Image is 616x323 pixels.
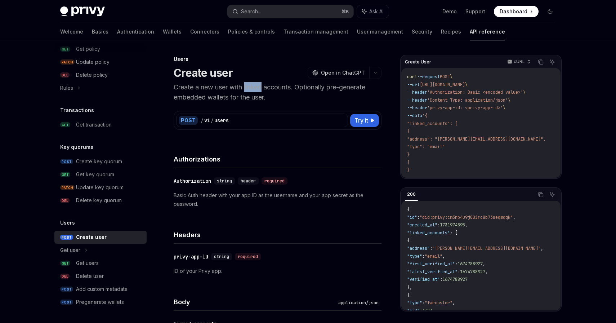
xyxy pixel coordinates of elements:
div: required [235,253,261,260]
span: "verified_at" [407,276,440,282]
span: POST [60,235,73,240]
span: 1674788927 [442,276,468,282]
span: "[PERSON_NAME][EMAIL_ADDRESS][DOMAIN_NAME]" [432,245,541,251]
a: Authentication [117,23,154,40]
div: Get transaction [76,120,112,129]
span: { [407,238,410,243]
span: : [430,245,432,251]
a: PATCHUpdate policy [54,56,147,68]
span: 1674788927 [457,261,483,267]
span: , [442,253,445,259]
span: "type" [407,300,422,306]
a: User management [357,23,403,40]
span: --request [417,74,440,80]
span: }' [407,167,412,173]
span: "latest_verified_at" [407,269,457,275]
span: "address" [407,245,430,251]
div: Delete policy [76,71,108,79]
div: Get users [76,259,99,267]
div: Update key quorum [76,183,124,192]
button: Open in ChatGPT [308,67,369,79]
span: "type": "email" [407,144,445,150]
div: / [211,117,214,124]
h4: Body [174,297,335,307]
span: { [407,207,410,212]
p: ID of your Privy app. [174,267,381,275]
a: PATCHUpdate key quorum [54,181,147,194]
span: Dashboard [500,8,527,15]
span: "farcaster" [425,300,452,306]
span: "created_at" [407,222,437,228]
a: Transaction management [284,23,348,40]
span: header [241,178,256,184]
div: 200 [405,190,418,199]
div: POST [179,116,198,125]
span: { [407,128,410,134]
span: --header [407,97,427,103]
a: POSTCreate key quorum [54,155,147,168]
span: --header [407,89,427,95]
div: Update policy [76,58,110,66]
a: Wallets [163,23,182,40]
a: Security [412,23,432,40]
button: Copy the contents from the code block [536,190,545,199]
div: Pregenerate wallets [76,298,124,306]
div: required [262,177,287,185]
span: 'Authorization: Basic <encoded-value>' [427,89,523,95]
h5: Users [60,218,75,227]
div: application/json [335,299,381,306]
div: Search... [241,7,261,16]
h5: Transactions [60,106,94,115]
button: Ask AI [548,57,557,67]
a: POSTAdd custom metadata [54,283,147,296]
span: \ [465,82,468,88]
div: Create user [76,233,107,242]
span: '{ [422,113,427,119]
span: --url [407,82,420,88]
h4: Authorizations [174,154,381,164]
span: , [541,245,543,251]
button: Ask AI [357,5,389,18]
span: [URL][DOMAIN_NAME] [420,82,465,88]
a: GETGet transaction [54,118,147,131]
span: "linked_accounts" [407,230,450,236]
a: Policies & controls [228,23,275,40]
div: v1 [204,117,210,124]
div: Users [174,56,381,63]
span: : [440,276,442,282]
span: ] [407,160,410,165]
a: API reference [470,23,505,40]
span: "email" [425,253,442,259]
span: 4423 [422,308,432,314]
span: DEL [60,198,70,203]
button: Search...⌘K [227,5,353,18]
div: Create key quorum [76,157,122,166]
div: Authorization [174,177,211,185]
span: , [485,269,488,275]
h4: Headers [174,230,381,240]
a: GETGet key quorum [54,168,147,181]
span: DEL [60,72,70,78]
span: , [465,222,468,228]
span: DEL [60,274,70,279]
button: Copy the contents from the code block [536,57,545,67]
a: Support [465,8,485,15]
button: Try it [350,114,379,127]
span: GET [60,122,70,128]
h5: Key quorums [60,143,93,151]
span: , [513,214,515,220]
div: Delete user [76,272,104,280]
span: }, [407,284,412,290]
a: Connectors [190,23,219,40]
span: 1674788927 [460,269,485,275]
span: \ [508,97,510,103]
span: } [407,152,410,158]
span: , [432,308,435,314]
h1: Create user [174,66,233,79]
span: "linked_accounts": [ [407,121,457,127]
div: Add custom metadata [76,285,128,293]
a: Welcome [60,23,83,40]
span: Ask AI [369,8,384,15]
span: "fid" [407,308,420,314]
p: cURL [514,59,525,65]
